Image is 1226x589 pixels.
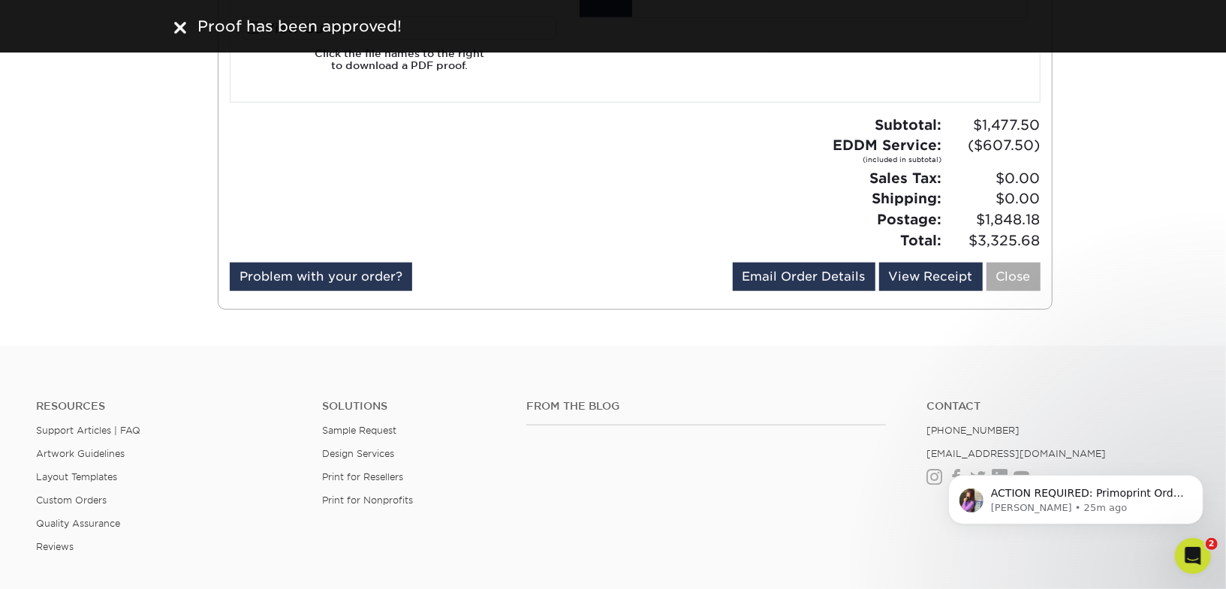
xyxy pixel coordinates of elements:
span: $3,325.68 [947,230,1041,251]
strong: Shipping: [872,190,942,206]
img: close [174,22,186,34]
strong: Subtotal: [875,116,942,133]
span: $0.00 [947,168,1041,189]
iframe: Intercom live chat [1175,538,1211,574]
a: [PHONE_NUMBER] [926,425,1020,436]
strong: Sales Tax: [870,170,942,186]
span: ($607.50) [947,135,1041,156]
h6: Click the file names to the right to download a PDF proof. [242,47,556,84]
small: (included in subtotal) [833,155,942,165]
h4: Resources [36,400,300,413]
a: View Receipt [879,263,983,291]
span: $1,477.50 [947,115,1041,136]
a: Design Services [322,448,394,459]
a: Contact [926,400,1190,413]
a: Quality Assurance [36,518,120,529]
a: Custom Orders [36,494,107,506]
span: $1,848.18 [947,209,1041,230]
a: Email Order Details [733,263,875,291]
a: Print for Nonprofits [322,494,413,506]
strong: EDDM Service: [833,137,942,165]
a: Print for Resellers [322,471,403,482]
a: Sample Request [322,425,396,436]
h4: From the Blog [526,400,886,413]
span: Proof has been approved! [198,17,402,35]
a: Support Articles | FAQ [36,425,140,436]
h4: Solutions [322,400,504,413]
a: Layout Templates [36,471,117,482]
strong: Total: [901,232,942,248]
strong: Postage: [878,211,942,227]
a: Close [987,263,1041,291]
span: 2 [1206,538,1218,550]
span: $0.00 [947,188,1041,209]
iframe: Intercom notifications message [926,443,1226,548]
a: Artwork Guidelines [36,448,125,459]
a: Problem with your order? [230,263,412,291]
